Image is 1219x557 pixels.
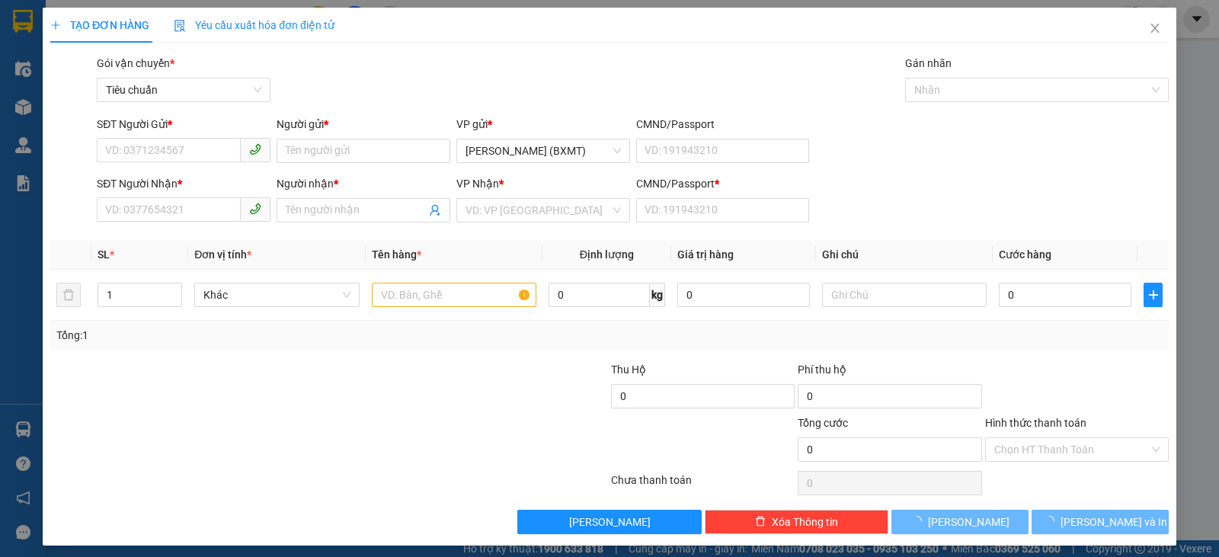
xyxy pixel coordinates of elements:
label: Hình thức thanh toán [985,417,1086,429]
span: user-add [429,204,441,216]
button: [PERSON_NAME] [517,510,701,534]
input: 0 [677,283,810,307]
div: SĐT Người Nhận [97,175,270,192]
span: loading [911,516,928,527]
div: 0942208844 [146,66,300,87]
div: [PERSON_NAME] (BXMT) [13,13,135,66]
label: Gán nhãn [905,57,952,69]
span: Thu Hộ [611,363,646,376]
span: plus [50,20,61,30]
div: 0945343637 [13,84,135,105]
div: Người gửi [277,116,450,133]
button: plus [1144,283,1163,307]
span: close [1149,22,1161,34]
span: SL [98,248,110,261]
span: Xóa Thông tin [772,514,838,530]
span: Tên hàng [372,248,421,261]
th: Ghi chú [816,240,993,270]
button: [PERSON_NAME] [891,510,1029,534]
button: delete [56,283,81,307]
span: plus [1144,289,1162,301]
span: kg [650,283,665,307]
div: VP gửi [456,116,630,133]
span: phone [249,203,261,215]
input: Ghi Chú [822,283,987,307]
span: Tiêu chuẩn [106,78,261,101]
button: deleteXóa Thông tin [705,510,888,534]
span: [PERSON_NAME] [928,514,1009,530]
span: delete [755,516,766,528]
span: Yêu cầu xuất hóa đơn điện tử [174,19,334,31]
span: Gói vận chuyển [97,57,174,69]
span: Giá trị hàng [677,248,734,261]
span: loading [1044,516,1061,527]
div: CMND/Passport [636,116,810,133]
span: Cước hàng [999,248,1051,261]
span: Định lượng [580,248,634,261]
div: [GEOGRAPHIC_DATA] [146,13,300,47]
div: SĐT Người Gửi [97,116,270,133]
div: BXMT [13,66,135,84]
span: phone [249,143,261,155]
span: VP Nhận [456,178,499,190]
div: C LOAN KT [146,47,300,66]
span: Hồ Chí Minh (BXMT) [466,139,621,162]
div: Người nhận [277,175,450,192]
span: Tổng cước [798,417,848,429]
span: Khác [203,283,350,306]
span: [PERSON_NAME] và In [1061,514,1167,530]
span: TẠO ĐƠN HÀNG [50,19,149,31]
span: [PERSON_NAME] [569,514,651,530]
span: Gửi: [13,13,37,29]
div: Phí thu hộ [798,361,981,384]
input: VD: Bàn, Ghế [372,283,536,307]
button: [PERSON_NAME] và In [1032,510,1169,534]
span: Nhận: [146,13,182,29]
div: CMND/Passport [636,175,810,192]
span: Đơn vị tính [194,248,251,261]
div: Chưa thanh toán [609,472,796,498]
img: icon [174,20,186,32]
div: 0 [146,87,300,105]
div: Tổng: 1 [56,327,472,344]
button: Close [1134,8,1176,50]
